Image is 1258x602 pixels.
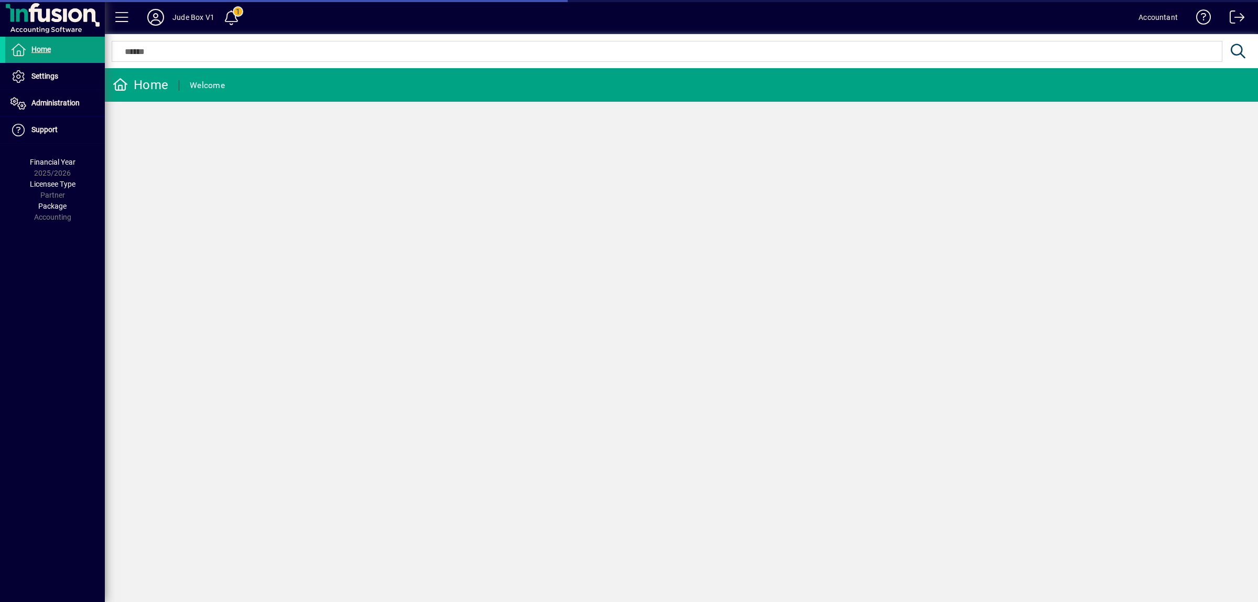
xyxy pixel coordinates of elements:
[31,125,58,134] span: Support
[31,99,80,107] span: Administration
[172,9,214,26] div: Jude Box V1
[31,45,51,53] span: Home
[190,77,225,94] div: Welcome
[1138,9,1178,26] div: Accountant
[5,117,105,143] a: Support
[31,72,58,80] span: Settings
[5,63,105,90] a: Settings
[139,8,172,27] button: Profile
[1188,2,1211,36] a: Knowledge Base
[5,90,105,116] a: Administration
[30,158,75,166] span: Financial Year
[113,77,168,93] div: Home
[1222,2,1245,36] a: Logout
[30,180,75,188] span: Licensee Type
[38,202,67,210] span: Package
